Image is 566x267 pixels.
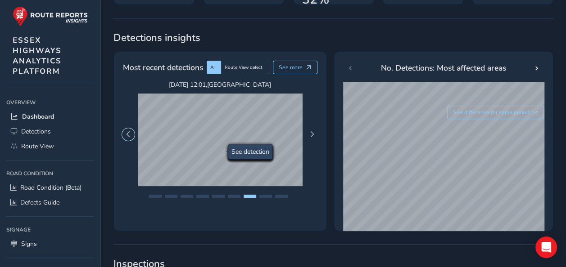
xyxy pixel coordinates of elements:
[138,80,303,89] span: [DATE] 12:01 , [GEOGRAPHIC_DATA]
[20,198,59,207] span: Defects Guide
[6,223,94,236] div: Signage
[447,106,544,119] button: See difference for same period
[21,142,54,151] span: Route View
[6,109,94,124] a: Dashboard
[165,195,177,198] button: Page 2
[207,61,221,74] div: AI
[6,96,94,109] div: Overview
[535,236,557,258] div: Open Intercom Messenger
[13,35,62,76] span: ESSEX HIGHWAYS ANALYTICS PLATFORM
[6,124,94,139] a: Detections
[6,139,94,154] a: Route View
[21,240,37,248] span: Signs
[259,195,272,198] button: Page 8
[275,195,288,198] button: Page 9
[6,167,94,180] div: Road Condition
[210,64,215,71] span: AI
[21,127,51,136] span: Detections
[453,109,530,116] span: See difference for same period
[6,180,94,195] a: Road Condition (Beta)
[6,195,94,210] a: Defects Guide
[149,195,162,198] button: Page 1
[113,31,553,44] span: Detections insights
[181,195,193,198] button: Page 3
[122,128,135,141] button: Previous Page
[279,64,303,71] span: See more
[13,6,88,27] img: rr logo
[244,195,256,198] button: Page 7
[306,128,318,141] button: Next Page
[221,61,269,74] div: Route View defect
[20,183,82,192] span: Road Condition (Beta)
[196,195,209,198] button: Page 4
[6,236,94,251] a: Signs
[228,195,240,198] button: Page 6
[22,112,54,121] span: Dashboard
[381,62,506,74] span: No. Detections: Most affected areas
[273,61,317,74] button: See more
[123,62,203,73] span: Most recent detections
[212,195,225,198] button: Page 5
[225,64,263,71] span: Route View defect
